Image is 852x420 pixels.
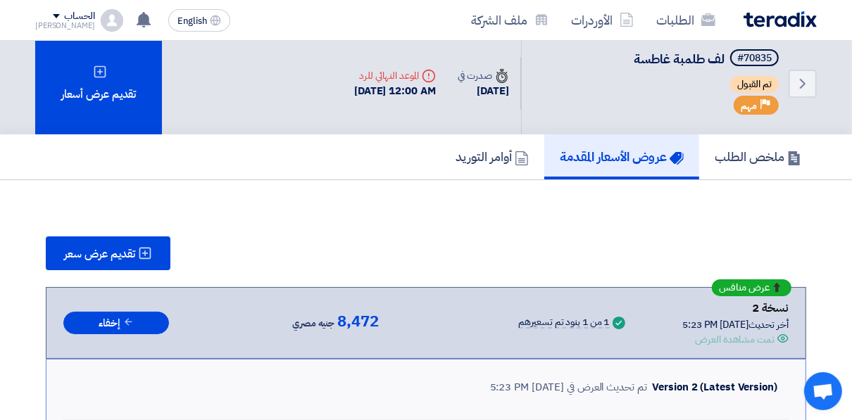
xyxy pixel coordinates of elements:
button: English [168,9,230,32]
div: تم تحديث العرض في [DATE] 5:23 PM [490,379,647,395]
img: profile_test.png [101,9,123,32]
a: عروض الأسعار المقدمة [544,134,699,179]
img: Teradix logo [744,11,817,27]
h5: لف طلمبة غاطسة [634,49,782,69]
div: الحساب [64,11,94,23]
button: إخفاء [63,312,169,335]
button: تقديم عرض سعر [46,236,170,270]
div: [DATE] [458,83,509,99]
div: #70835 [737,53,772,63]
a: Open chat [804,372,842,410]
div: Version 2 (Latest Version) [653,379,777,395]
span: English [177,16,207,26]
span: تم القبول [730,76,779,93]
div: الموعد النهائي للرد [354,68,436,83]
div: نسخة 2 [682,299,789,317]
span: جنيه مصري [292,315,334,332]
div: تمت مشاهدة العرض [696,332,775,347]
a: الطلبات [645,4,727,37]
div: صدرت في [458,68,509,83]
a: الأوردرات [560,4,645,37]
div: أخر تحديث [DATE] 5:23 PM [682,317,789,332]
span: لف طلمبة غاطسة [634,49,725,68]
span: مهم [741,99,757,113]
span: تقديم عرض سعر [64,248,135,260]
h5: ملخص الطلب [715,148,801,165]
div: [DATE] 12:00 AM [354,83,436,99]
a: أوامر التوريد [440,134,544,179]
a: ملخص الطلب [699,134,817,179]
a: ملف الشركة [460,4,560,37]
div: تقديم عرض أسعار [35,32,162,134]
span: عرض منافس [719,283,770,293]
div: 1 من 1 بنود تم تسعيرهم [519,317,610,329]
h5: أوامر التوريد [456,148,529,165]
div: [PERSON_NAME] [35,22,95,30]
h5: عروض الأسعار المقدمة [560,148,684,165]
span: 8,472 [337,313,379,330]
